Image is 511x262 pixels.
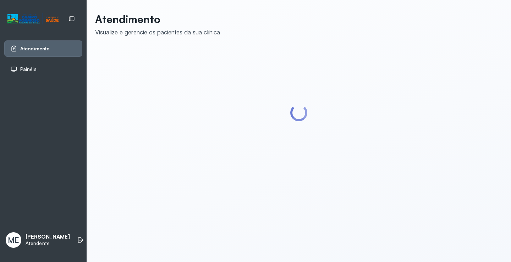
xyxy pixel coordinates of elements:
a: Atendimento [10,45,76,52]
span: Atendimento [20,46,50,52]
p: Atendente [26,240,70,246]
p: [PERSON_NAME] [26,234,70,240]
img: Logotipo do estabelecimento [7,13,59,25]
p: Atendimento [95,13,220,26]
span: Painéis [20,66,37,72]
div: Visualize e gerencie os pacientes da sua clínica [95,28,220,36]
